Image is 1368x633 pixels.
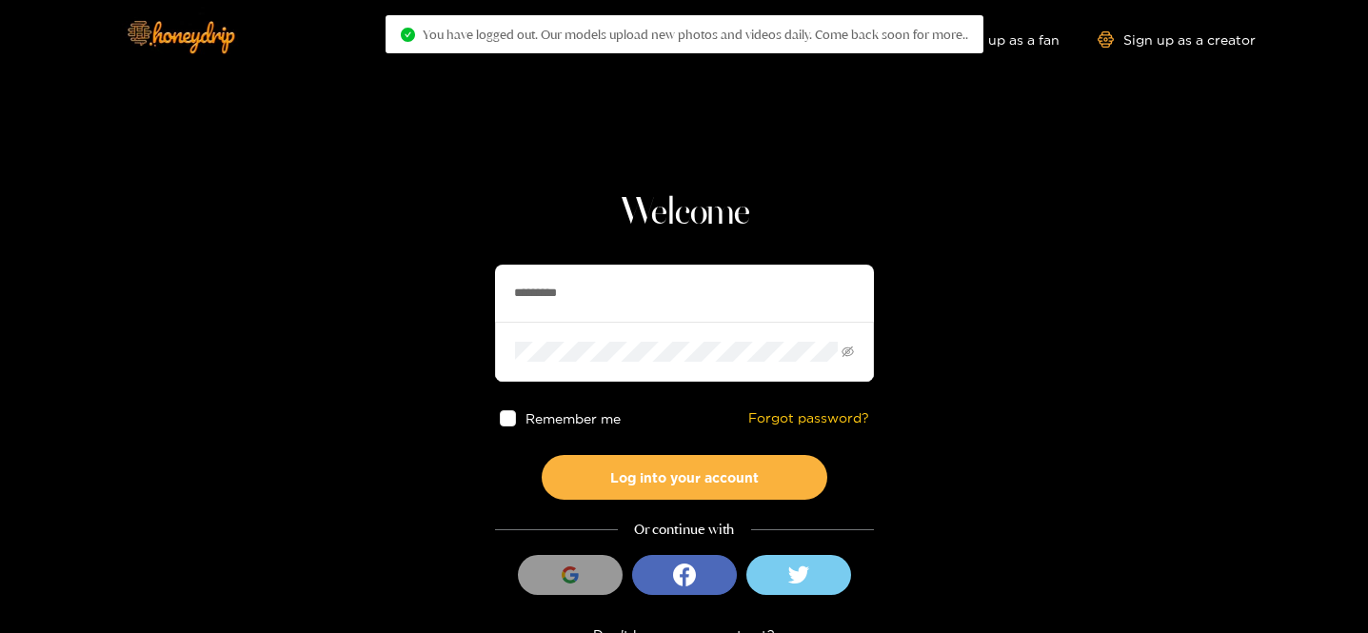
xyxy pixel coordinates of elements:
a: Sign up as a fan [929,31,1060,48]
span: Remember me [525,411,620,425]
div: Or continue with [495,519,874,541]
button: Log into your account [542,455,827,500]
span: eye-invisible [842,346,854,358]
span: You have logged out. Our models upload new photos and videos daily. Come back soon for more.. [423,27,968,42]
h1: Welcome [495,190,874,236]
a: Sign up as a creator [1098,31,1256,48]
a: Forgot password? [748,410,869,426]
span: check-circle [401,28,415,42]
